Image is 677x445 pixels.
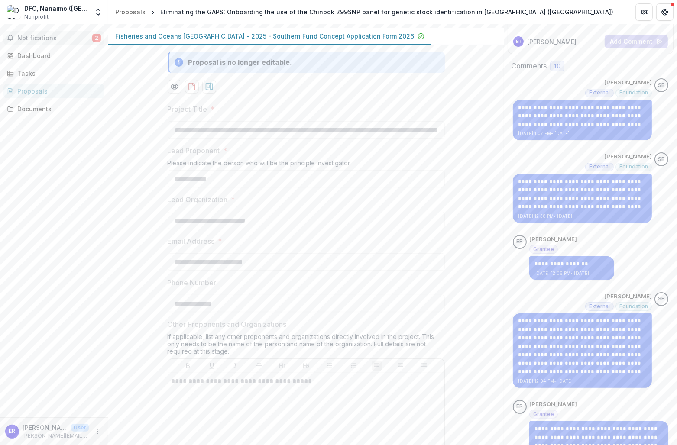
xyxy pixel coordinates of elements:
[168,104,207,114] p: Project Title
[3,84,104,98] a: Proposals
[658,157,665,162] div: Sascha Bendt
[619,164,648,170] span: Foundation
[3,31,104,45] button: Notifications2
[168,145,220,156] p: Lead Proponent
[7,5,21,19] img: DFO, Nanaimo (Pacific Biological Station)
[254,361,264,371] button: Strike
[160,7,613,16] div: Eliminating the GAPS: Onboarding the use of the Chinook 299SNP panel for genetic stock identifica...
[168,194,228,205] p: Lead Organization
[604,292,652,301] p: [PERSON_NAME]
[92,34,101,42] span: 2
[23,423,68,432] p: [PERSON_NAME]
[17,87,97,96] div: Proposals
[517,239,523,245] div: Eric Rondeau
[529,400,577,409] p: [PERSON_NAME]
[658,296,665,302] div: Sascha Bendt
[656,3,674,21] button: Get Help
[534,270,609,277] p: [DATE] 12:06 PM • [DATE]
[24,13,49,21] span: Nonprofit
[168,80,181,94] button: Preview 1210eb38-d96b-4013-9681-fbf8f4115151-0.pdf
[589,90,610,96] span: External
[589,164,610,170] span: External
[3,66,104,81] a: Tasks
[517,404,523,410] div: Eric Rondeau
[112,6,149,18] a: Proposals
[17,69,97,78] div: Tasks
[301,361,311,371] button: Heading 2
[619,90,648,96] span: Foundation
[17,104,97,113] div: Documents
[516,39,521,44] div: Eric Rondeau
[3,48,104,63] a: Dashboard
[112,6,617,18] nav: breadcrumb
[185,80,199,94] button: download-proposal
[533,246,554,252] span: Grantee
[518,213,647,219] p: [DATE] 12:38 PM • [DATE]
[3,102,104,116] a: Documents
[9,429,16,434] div: Eric Rondeau
[511,62,547,70] h2: Comments
[92,3,104,21] button: Open entity switcher
[71,424,89,432] p: User
[605,35,668,48] button: Add Comment
[168,319,287,329] p: Other Proponents and Organizations
[168,236,215,246] p: Email Address
[24,4,89,13] div: DFO, Nanaimo ([GEOGRAPHIC_DATA])
[168,333,445,358] div: If applicable, list any other proponents and organizations directly involved in the project. This...
[604,78,652,87] p: [PERSON_NAME]
[168,159,445,170] div: Please indicate the person who will be the principle investigator.
[529,235,577,244] p: [PERSON_NAME]
[277,361,288,371] button: Heading 1
[23,432,89,440] p: [PERSON_NAME][EMAIL_ADDRESS][PERSON_NAME][DOMAIN_NAME]
[635,3,653,21] button: Partners
[554,63,560,70] span: 10
[188,57,292,68] div: Proposal is no longer editable.
[115,7,146,16] div: Proposals
[518,378,647,384] p: [DATE] 12:04 PM • [DATE]
[518,130,647,137] p: [DATE] 1:07 PM • [DATE]
[619,303,648,310] span: Foundation
[419,361,429,371] button: Align Right
[658,83,665,88] div: Sascha Bendt
[183,361,193,371] button: Bold
[168,277,217,288] p: Phone Number
[527,37,577,46] p: [PERSON_NAME]
[92,426,103,437] button: More
[202,80,216,94] button: download-proposal
[324,361,335,371] button: Bullet List
[230,361,240,371] button: Italicize
[115,32,414,41] p: Fisheries and Oceans [GEOGRAPHIC_DATA] - 2025 - Southern Fund Concept Application Form 2026
[372,361,382,371] button: Align Left
[17,35,92,42] span: Notifications
[533,411,554,417] span: Grantee
[589,303,610,310] span: External
[395,361,406,371] button: Align Center
[348,361,359,371] button: Ordered List
[17,51,97,60] div: Dashboard
[604,152,652,161] p: [PERSON_NAME]
[207,361,217,371] button: Underline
